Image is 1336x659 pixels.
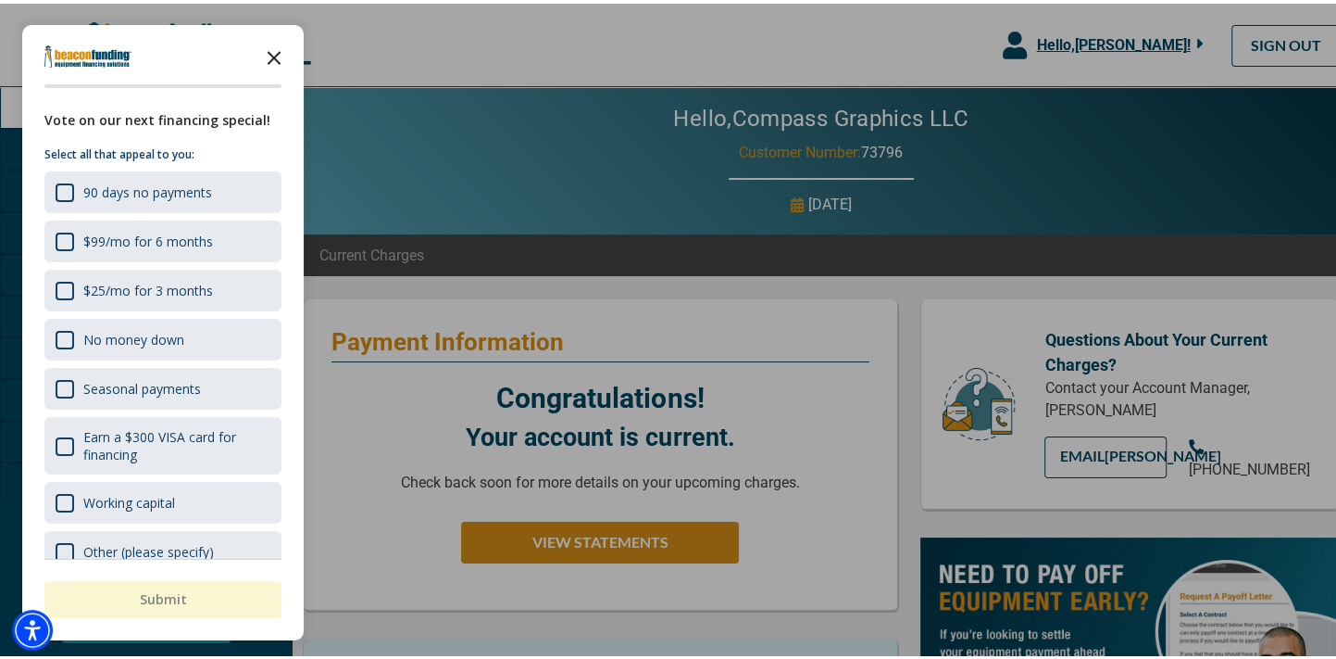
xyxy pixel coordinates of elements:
[44,478,281,520] div: Working capital
[44,107,281,127] div: Vote on our next financing special!
[83,327,184,345] div: No money down
[22,21,304,637] div: Survey
[44,266,281,308] div: $25/mo for 3 months
[44,142,281,160] p: Select all that appeal to you:
[12,606,53,647] div: Accessibility Menu
[44,168,281,209] div: 90 days no payments
[44,364,281,406] div: Seasonal payments
[44,577,281,615] button: Submit
[44,42,131,64] img: Company logo
[83,180,212,197] div: 90 days no payments
[83,278,213,296] div: $25/mo for 3 months
[83,425,270,460] div: Earn a $300 VISA card for financing
[83,229,213,247] div: $99/mo for 6 months
[256,34,293,71] button: Close the survey
[44,527,281,569] div: Other (please specify)
[44,217,281,259] div: $99/mo for 6 months
[44,315,281,357] div: No money down
[44,413,281,471] div: Earn a $300 VISA card for financing
[83,539,214,557] div: Other (please specify)
[83,490,175,508] div: Working capital
[83,376,201,394] div: Seasonal payments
